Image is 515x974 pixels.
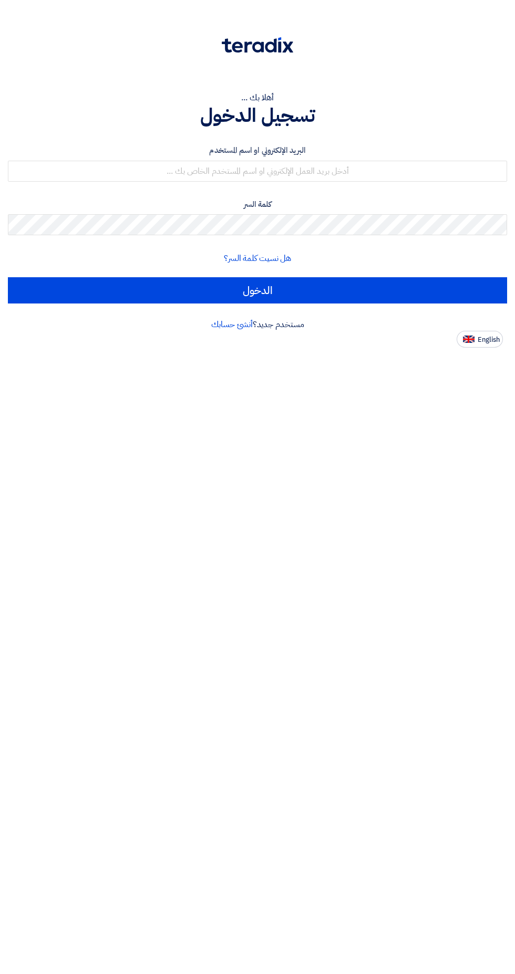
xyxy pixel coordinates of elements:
[8,144,507,156] label: البريد الإلكتروني او اسم المستخدم
[457,331,503,348] button: English
[478,336,500,343] span: English
[222,37,293,53] img: Teradix logo
[8,318,507,331] div: مستخدم جديد؟
[8,91,507,104] div: أهلا بك ...
[8,277,507,303] input: الدخول
[463,336,475,343] img: en-US.png
[211,318,253,331] a: أنشئ حسابك
[8,161,507,182] input: أدخل بريد العمل الإلكتروني او اسم المستخدم الخاص بك ...
[224,252,291,265] a: هل نسيت كلمة السر؟
[8,198,507,211] label: كلمة السر
[8,104,507,127] h1: تسجيل الدخول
